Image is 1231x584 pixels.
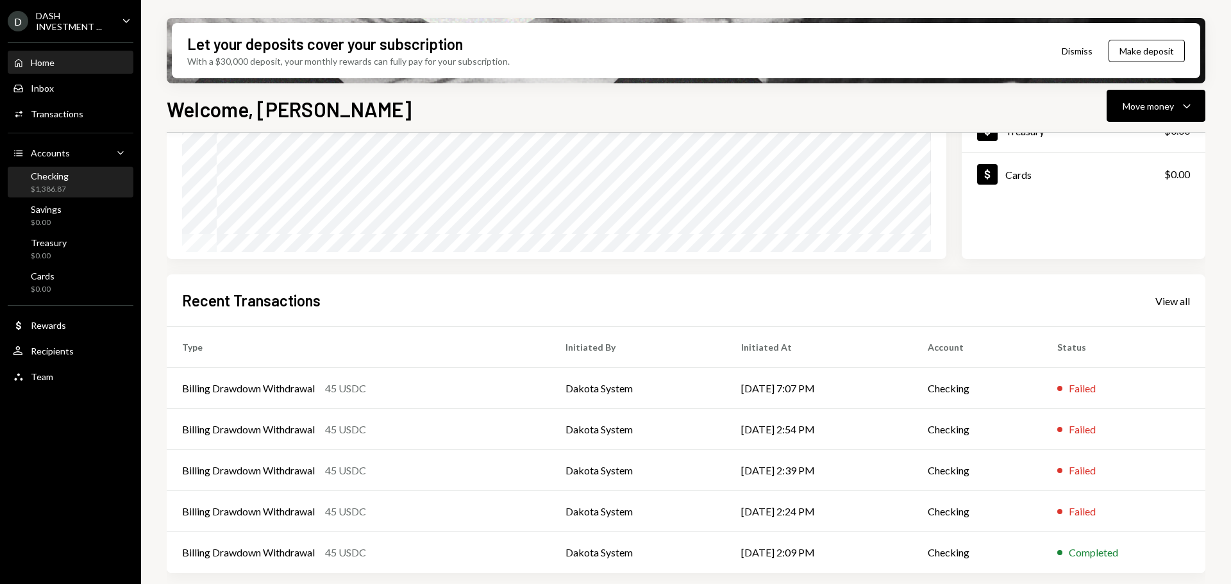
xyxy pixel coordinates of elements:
a: View all [1155,294,1190,308]
div: DASH INVESTMENT ... [36,10,112,32]
td: Checking [912,450,1042,491]
div: Failed [1069,381,1096,396]
button: Move money [1107,90,1205,122]
div: $0.00 [31,284,54,295]
div: Checking [31,171,69,181]
div: 45 USDC [325,381,366,396]
div: Billing Drawdown Withdrawal [182,381,315,396]
div: $0.00 [31,251,67,262]
a: Checking$1,386.87 [8,167,133,197]
div: Savings [31,204,62,215]
td: Dakota System [550,532,725,573]
div: Move money [1123,99,1174,113]
div: View all [1155,295,1190,308]
div: Cards [1005,169,1032,181]
div: $0.00 [1164,167,1190,182]
h2: Recent Transactions [182,290,321,311]
div: Billing Drawdown Withdrawal [182,463,315,478]
a: Treasury$0.00 [8,233,133,264]
div: $0.00 [31,217,62,228]
th: Account [912,327,1042,368]
td: [DATE] 2:09 PM [726,532,912,573]
th: Status [1042,327,1205,368]
td: [DATE] 7:07 PM [726,368,912,409]
th: Initiated By [550,327,725,368]
div: Billing Drawdown Withdrawal [182,545,315,560]
div: Billing Drawdown Withdrawal [182,504,315,519]
td: Dakota System [550,450,725,491]
div: Failed [1069,504,1096,519]
div: 45 USDC [325,545,366,560]
a: Recipients [8,339,133,362]
div: Rewards [31,320,66,331]
div: Failed [1069,463,1096,478]
a: Inbox [8,76,133,99]
div: Inbox [31,83,54,94]
a: Accounts [8,141,133,164]
div: Failed [1069,422,1096,437]
div: $1,386.87 [31,184,69,195]
td: Checking [912,532,1042,573]
div: Treasury [31,237,67,248]
td: Checking [912,491,1042,532]
a: Savings$0.00 [8,200,133,231]
th: Type [167,327,550,368]
div: D [8,11,28,31]
a: Transactions [8,102,133,125]
h1: Welcome, [PERSON_NAME] [167,96,412,122]
button: Dismiss [1046,36,1109,66]
div: 45 USDC [325,504,366,519]
td: [DATE] 2:39 PM [726,450,912,491]
a: Cards$0.00 [8,267,133,297]
a: Cards$0.00 [962,153,1205,196]
a: Home [8,51,133,74]
button: Make deposit [1109,40,1185,62]
a: Team [8,365,133,388]
div: Transactions [31,108,83,119]
td: Dakota System [550,491,725,532]
div: Home [31,57,54,68]
div: Team [31,371,53,382]
td: Checking [912,409,1042,450]
a: Rewards [8,313,133,337]
div: Recipients [31,346,74,356]
div: Accounts [31,147,70,158]
td: Dakota System [550,368,725,409]
div: Cards [31,271,54,281]
td: [DATE] 2:54 PM [726,409,912,450]
td: Dakota System [550,409,725,450]
td: [DATE] 2:24 PM [726,491,912,532]
div: Billing Drawdown Withdrawal [182,422,315,437]
div: Let your deposits cover your subscription [187,33,463,54]
td: Checking [912,368,1042,409]
div: 45 USDC [325,463,366,478]
div: With a $30,000 deposit, your monthly rewards can fully pay for your subscription. [187,54,510,68]
th: Initiated At [726,327,912,368]
div: Completed [1069,545,1118,560]
div: 45 USDC [325,422,366,437]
